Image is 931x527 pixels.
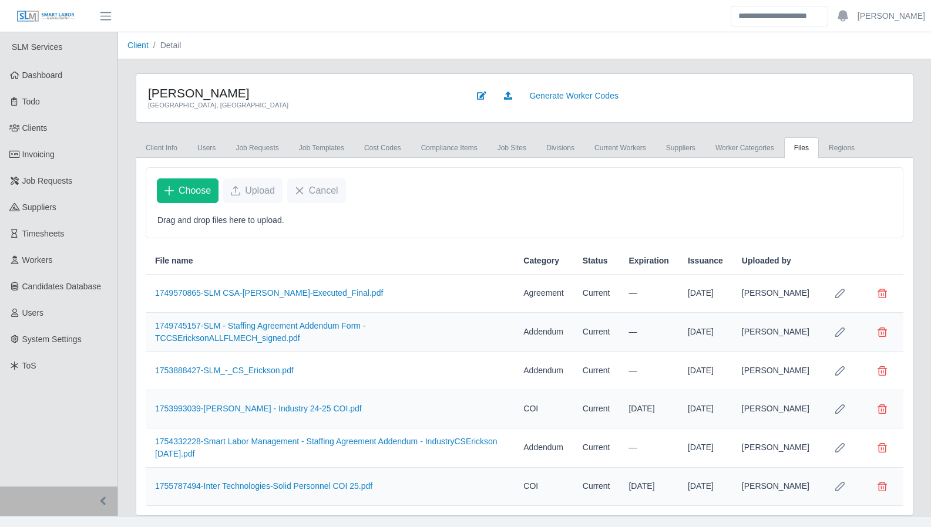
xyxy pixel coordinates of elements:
a: Current Workers [584,137,656,158]
div: [GEOGRAPHIC_DATA], [GEOGRAPHIC_DATA] [148,100,452,110]
span: ToS [22,361,36,370]
a: Divisions [536,137,584,158]
span: SLM Services [12,42,62,52]
span: Candidates Database [22,282,102,291]
td: [DATE] [678,275,732,313]
td: COI [514,390,573,428]
td: Addendum [514,313,573,352]
button: Row Edit [828,397,852,421]
span: Dashboard [22,70,63,80]
a: 1753993039-[PERSON_NAME] - Industry 24-25 COI.pdf [155,404,362,413]
td: [PERSON_NAME] [732,275,819,313]
a: Worker Categories [705,137,784,158]
td: [DATE] [678,468,732,506]
span: Timesheets [22,229,65,238]
button: Delete file [870,359,894,383]
span: Suppliers [22,202,56,212]
a: 1749570865-SLM CSA-[PERSON_NAME]-Executed_Final.pdf [155,288,383,298]
a: 1753888427-SLM_-_CS_Erickson.pdf [155,366,294,375]
td: Current [573,275,620,313]
td: [PERSON_NAME] [732,468,819,506]
button: Row Edit [828,475,852,498]
a: Generate Worker Codes [522,86,626,106]
td: Current [573,352,620,390]
span: Cancel [309,184,338,198]
td: [DATE] [678,313,732,352]
button: Delete file [870,282,894,305]
td: Addendum [514,428,573,468]
button: Choose [157,178,219,203]
span: File name [155,255,193,267]
td: [PERSON_NAME] [732,428,819,468]
button: Row Edit [828,359,852,383]
td: [PERSON_NAME] [732,352,819,390]
input: Search [731,6,828,26]
td: Current [573,313,620,352]
span: System Settings [22,335,82,344]
a: 1754332228-Smart Labor Management - Staffing Agreement Addendum - IndustryCSErickson [DATE].pdf [155,437,498,458]
a: Client Info [136,137,187,158]
span: Issuance [688,255,723,267]
a: Client [127,40,149,50]
button: Row Edit [828,320,852,344]
a: Users [187,137,226,158]
td: Agreement [514,275,573,313]
button: Upload [223,178,283,203]
span: Job Requests [22,176,73,185]
span: Uploaded by [742,255,791,267]
a: Compliance Items [411,137,488,158]
td: Addendum [514,352,573,390]
a: 1755787494-Inter Technologies-Solid Personnel COI 25.pdf [155,481,372,491]
button: Delete file [870,436,894,460]
li: Detail [149,39,182,52]
span: Users [22,308,44,317]
span: Category [523,255,559,267]
td: — [619,352,678,390]
a: Job Templates [289,137,354,158]
td: Current [573,390,620,428]
td: [DATE] [678,390,732,428]
td: [PERSON_NAME] [732,313,819,352]
td: [PERSON_NAME] [732,390,819,428]
a: Regions [819,137,865,158]
td: [DATE] [619,390,678,428]
span: Workers [22,255,53,265]
a: Job Requests [226,137,288,158]
button: Delete file [870,320,894,344]
a: 1749745157-SLM - Staffing Agreement Addendum Form - TCCSEricksonALLFLMECH_signed.pdf [155,321,366,343]
button: Cancel [287,178,346,203]
a: cost codes [354,137,411,158]
span: Status [583,255,608,267]
td: — [619,428,678,468]
button: Delete file [870,475,894,498]
span: Upload [245,184,275,198]
td: Current [573,428,620,468]
td: COI [514,468,573,506]
button: Delete file [870,397,894,421]
button: Row Edit [828,282,852,305]
span: Todo [22,97,40,106]
a: job sites [488,137,536,158]
img: SLM Logo [16,10,75,23]
span: Choose [179,184,211,198]
a: [PERSON_NAME] [858,10,925,22]
span: Expiration [628,255,668,267]
a: Suppliers [656,137,705,158]
button: Row Edit [828,436,852,460]
td: — [619,313,678,352]
span: Clients [22,123,48,133]
td: Current [573,468,620,506]
a: Files [784,137,819,158]
h4: [PERSON_NAME] [148,86,452,100]
span: Invoicing [22,150,55,159]
p: Drag and drop files here to upload. [157,214,892,227]
td: — [619,275,678,313]
td: [DATE] [619,468,678,506]
td: [DATE] [678,428,732,468]
td: [DATE] [678,352,732,390]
